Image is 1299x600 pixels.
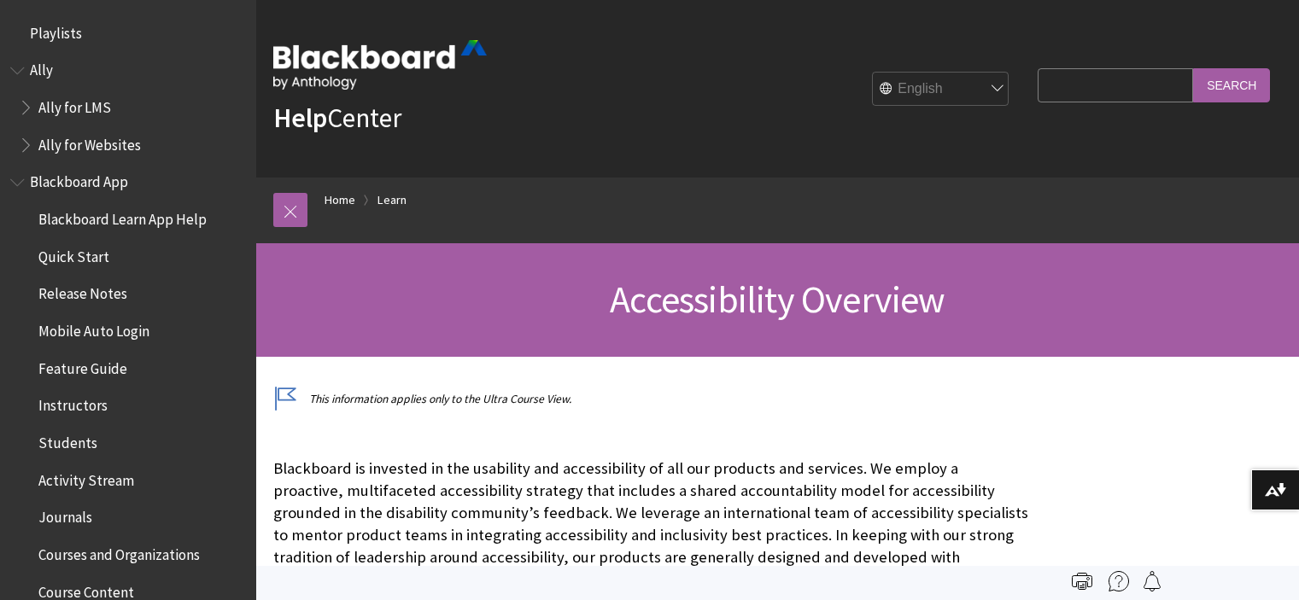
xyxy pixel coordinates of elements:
[273,40,487,90] img: Blackboard by Anthology
[38,392,108,415] span: Instructors
[38,280,127,303] span: Release Notes
[10,19,246,48] nav: Book outline for Playlists
[1072,571,1092,591] img: Print
[873,73,1009,107] select: Site Language Selector
[38,205,207,228] span: Blackboard Learn App Help
[30,168,128,191] span: Blackboard App
[377,189,407,211] a: Learn
[38,93,111,116] span: Ally for LMS
[38,131,141,154] span: Ally for Websites
[273,101,327,135] strong: Help
[38,317,149,340] span: Mobile Auto Login
[30,19,82,42] span: Playlists
[273,457,1029,591] p: Blackboard is invested in the usability and accessibility of all our products and services. We em...
[38,354,127,377] span: Feature Guide
[1142,571,1162,591] img: Follow this page
[38,242,109,265] span: Quick Start
[38,428,97,451] span: Students
[1193,68,1270,102] input: Search
[325,189,355,211] a: Home
[38,540,200,563] span: Courses and Organizations
[38,466,134,489] span: Activity Stream
[30,56,53,79] span: Ally
[10,56,246,160] nav: Book outline for Anthology Ally Help
[273,101,401,135] a: HelpCenter
[38,504,92,527] span: Journals
[1109,571,1129,591] img: More help
[273,391,1029,407] p: This information applies only to the Ultra Course View.
[610,276,945,323] span: Accessibility Overview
